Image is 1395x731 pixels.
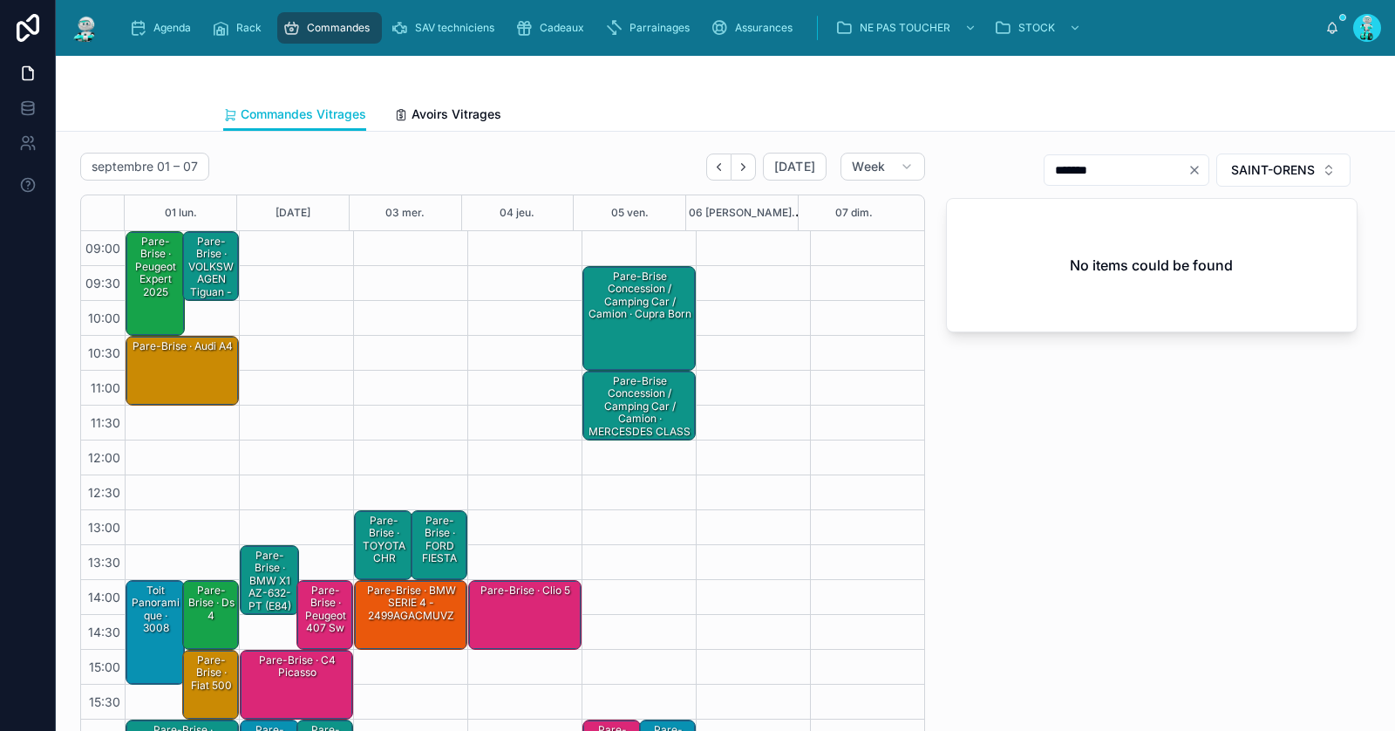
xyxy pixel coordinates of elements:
[763,153,827,181] button: [DATE]
[276,195,310,230] button: [DATE]
[385,12,507,44] a: SAV techniciens
[243,548,297,677] div: Pare-Brise · BMW X1 AZ-632-PT (E84) 20d sDrive 2.0 d 16V DPF 177 cv
[611,195,649,230] button: 05 ven.
[355,581,466,649] div: Pare-Brise · BMW SERIE 4 - 2499AGACMUVZ
[84,625,125,639] span: 14:30
[586,269,694,323] div: Pare-Brise Concession / Camping Car / Camion · cupra born
[500,195,534,230] button: 04 jeu.
[277,12,382,44] a: Commandes
[81,276,125,290] span: 09:30
[629,21,690,35] span: Parrainages
[126,337,238,405] div: Pare-Brise · Audi A4
[84,555,125,570] span: 13:30
[357,583,466,624] div: Pare-Brise · BMW SERIE 4 - 2499AGACMUVZ
[583,267,695,370] div: Pare-Brise Concession / Camping Car / Camion · cupra born
[307,21,370,35] span: Commandes
[84,450,125,465] span: 12:00
[126,232,184,335] div: Pare-Brise · Peugeot Expert 2025
[92,158,198,175] h2: septembre 01 – 07
[186,583,237,624] div: Pare-Brise · ds 4
[86,415,125,430] span: 11:30
[84,590,125,605] span: 14:00
[223,99,366,132] a: Commandes Vitrages
[415,21,494,35] span: SAV techniciens
[129,583,183,637] div: Toit Panoramique · 3008
[989,12,1090,44] a: STOCK
[1018,21,1055,35] span: STOCK
[689,195,795,230] button: 06 [PERSON_NAME].
[126,581,184,684] div: Toit Panoramique · 3008
[84,485,125,500] span: 12:30
[385,195,425,230] button: 03 mer.
[1231,161,1315,179] span: SAINT-ORENS
[183,651,238,719] div: Pare-Brise · Fiat 500
[705,12,805,44] a: Assurances
[129,234,183,300] div: Pare-Brise · Peugeot Expert 2025
[586,373,694,465] div: Pare-Brise Concession / Camping Car / Camion · MERCESDES CLASS A - 5381LYPH5RVWZ1M
[86,380,125,395] span: 11:00
[355,511,412,579] div: Pare-Brise · TOYOTA CHR
[85,694,125,709] span: 15:30
[840,153,924,181] button: Week
[241,546,298,614] div: Pare-Brise · BMW X1 AZ-632-PT (E84) 20d sDrive 2.0 d 16V DPF 177 cv
[236,21,262,35] span: Rack
[207,12,274,44] a: Rack
[84,520,125,535] span: 13:00
[129,338,237,354] div: Pare-Brise · Audi A4
[241,651,352,719] div: Pare-Brise · c4 picasso
[540,21,584,35] span: Cadeaux
[583,372,695,440] div: Pare-Brise Concession / Camping Car / Camion · MERCESDES CLASS A - 5381LYPH5RVWZ1M
[186,234,237,325] div: Pare-Brise · VOLKSWAGEN Tiguan - 8595AGSMVZ1P
[852,159,885,174] span: Week
[297,581,352,649] div: Pare-Brise · Peugeot 407 sw
[183,232,238,300] div: Pare-Brise · VOLKSWAGEN Tiguan - 8595AGSMVZ1P
[394,99,501,133] a: Avoirs Vitrages
[115,9,1325,47] div: scrollable content
[412,511,466,579] div: Pare-Brise · FORD FIESTA
[85,659,125,674] span: 15:00
[830,12,985,44] a: NE PAS TOUCHER
[81,241,125,256] span: 09:00
[357,513,412,567] div: Pare-Brise · TOYOTA CHR
[1187,163,1208,177] button: Clear
[1216,154,1351,187] button: Select Button
[241,106,366,123] span: Commandes Vitrages
[153,21,191,35] span: Agenda
[472,583,580,598] div: Pare-Brise · clio 5
[835,195,873,230] button: 07 dim.
[412,106,501,123] span: Avoirs Vitrages
[860,21,950,35] span: NE PAS TOUCHER
[735,21,793,35] span: Assurances
[183,581,238,649] div: Pare-Brise · ds 4
[1070,255,1233,276] h2: No items could be found
[510,12,596,44] a: Cadeaux
[706,154,732,181] button: Back
[774,159,815,174] span: [DATE]
[732,154,756,181] button: Next
[186,652,237,693] div: Pare-Brise · Fiat 500
[84,311,125,325] span: 10:00
[469,581,581,649] div: Pare-Brise · clio 5
[165,195,197,230] button: 01 lun.
[300,583,351,637] div: Pare-Brise · Peugeot 407 sw
[600,12,702,44] a: Parrainages
[70,14,101,42] img: App logo
[84,345,125,360] span: 10:30
[414,513,466,567] div: Pare-Brise · FORD FIESTA
[243,652,351,681] div: Pare-Brise · c4 picasso
[124,12,203,44] a: Agenda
